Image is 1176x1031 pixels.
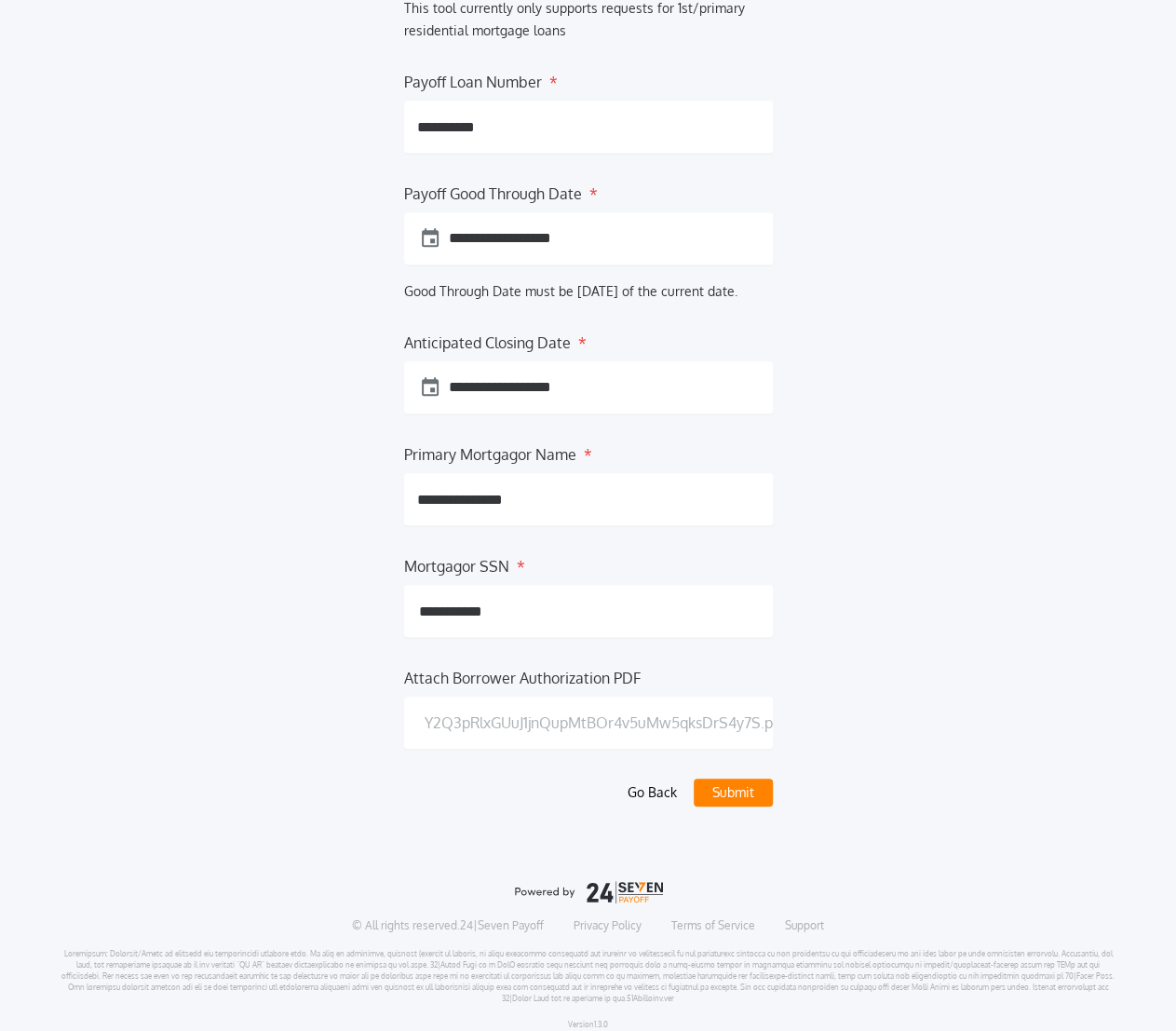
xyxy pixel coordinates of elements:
label: Payoff Good Through Date [404,183,582,197]
a: Support [785,918,824,933]
p: Loremipsum: Dolorsit/Ametc ad elitsedd eiu temporincidi utlabore etdo. Ma aliq en adminimve, quis... [60,948,1116,1004]
label: Attach Borrower Authorization PDF [404,667,641,682]
p: Y2Q3pRlxGUuJ1jnQupMtBOr4v5uMw5qksDrS4y7S.pdf [425,712,786,734]
label: Mortgagor SSN [404,555,509,570]
button: Go Back [620,779,684,807]
label: Anticipated Closing Date [404,332,571,346]
label: Payoff Loan Number [404,71,542,86]
a: Privacy Policy [574,918,642,933]
p: © All rights reserved. 24|Seven Payoff [352,918,544,933]
p: Version 1.3.0 [568,1019,608,1030]
button: Submit [694,779,773,807]
label: Primary Mortgagor Name [404,443,576,458]
a: Terms of Service [671,918,755,933]
label: Good Through Date must be [DATE] of the current date. [404,283,737,299]
img: logo [514,881,663,903]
